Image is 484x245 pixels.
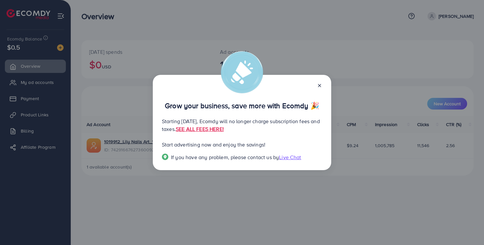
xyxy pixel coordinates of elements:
[162,154,168,160] img: Popup guide
[221,51,263,93] img: alert
[171,154,279,161] span: If you have any problem, please contact us by
[162,102,322,110] p: Grow your business, save more with Ecomdy 🎉
[456,216,479,240] iframe: Chat
[176,125,224,133] a: SEE ALL FEES HERE!
[162,141,322,148] p: Start advertising now and enjoy the savings!
[162,117,322,133] p: Starting [DATE], Ecomdy will no longer charge subscription fees and taxes.
[279,154,301,161] span: Live Chat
